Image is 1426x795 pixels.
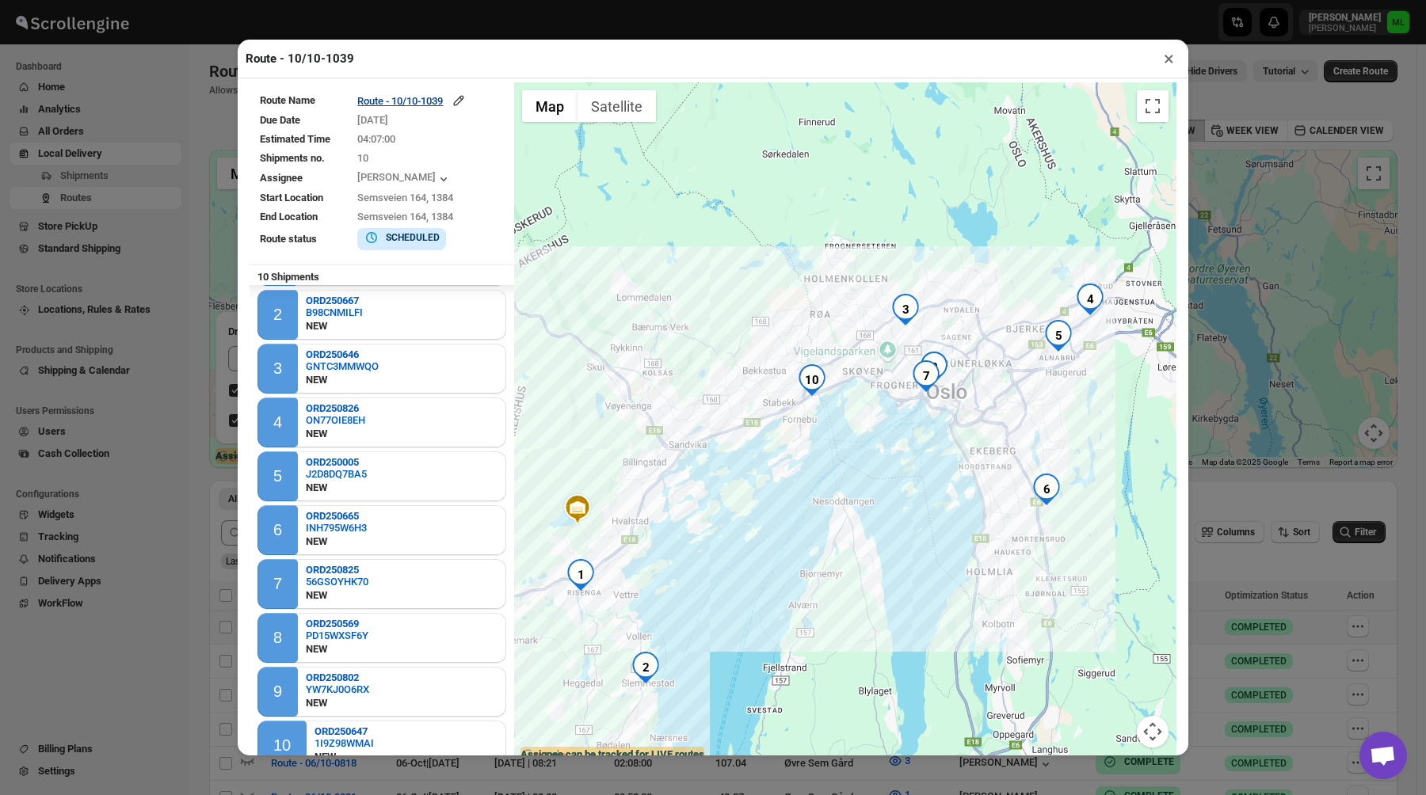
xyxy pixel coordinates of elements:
span: 10 [357,152,368,164]
button: ORD250569 [306,618,368,630]
div: NEW [306,534,367,550]
span: Semsveien 164, 1384 [357,192,453,204]
button: 1I9Z98WMAI [315,737,374,749]
span: Semsveien 164, 1384 [357,211,453,223]
button: J2D8DQ7BA5 [306,468,367,480]
div: Open chat [1359,732,1407,779]
div: NEW [306,588,368,603]
b: 10 Shipments [250,263,327,291]
div: NEW [306,695,369,711]
button: SCHEDULED [364,230,440,245]
b: ORD250665 [306,510,359,522]
button: ORD250826 [306,402,365,414]
div: NEW [306,318,363,334]
button: [PERSON_NAME] [357,171,452,187]
span: End Location [260,211,318,223]
div: 7 [273,575,282,593]
button: ORD250667 [306,295,363,306]
div: NEW [306,372,379,388]
div: 6 [273,521,282,539]
b: ORD250826 [306,402,359,414]
span: Route status [260,233,317,245]
button: ON77OIE8EH [306,414,365,426]
span: Estimated Time [260,133,330,145]
b: ORD250646 [306,348,359,360]
button: ORD250646 [306,348,379,360]
div: NEW [306,426,365,442]
span: Shipments no. [260,152,325,164]
b: SCHEDULED [386,232,440,243]
div: 4 [1074,283,1106,315]
b: ORD250647 [315,725,368,737]
button: ORD250802 [306,671,369,683]
button: Map camera controls [1137,716,1169,747]
button: × [1157,48,1180,70]
span: [DATE] [357,114,388,126]
button: ORD250665 [306,510,367,522]
div: 2 [273,306,282,324]
b: ORD250569 [306,618,359,630]
div: 9 [273,683,282,701]
button: Keyboard shortcuts [903,755,971,766]
b: ORD250825 [306,564,359,576]
div: NEW [306,480,367,496]
div: 2 [630,652,662,683]
button: ORD250825 [306,564,368,576]
div: NEW [306,641,368,657]
span: Route Name [260,94,315,106]
button: YW7KJ0O6RX [306,683,369,695]
div: 3 [890,294,921,325]
b: ORD250667 [306,295,359,306]
button: B98CNMILFI [306,306,363,318]
div: 9 [918,352,950,383]
button: ORD250647 [315,725,374,737]
div: 5 [273,467,282,485]
img: Google [518,746,570,766]
a: Open this area in Google Maps (opens a new window) [518,746,570,766]
span: Assignee [260,172,303,184]
button: ORD250005 [306,456,367,468]
div: 8 [273,629,282,647]
button: Show satellite imagery [578,90,656,122]
b: ORD250005 [306,456,359,468]
div: 5 [1043,320,1074,352]
div: 4 [273,413,282,432]
div: 7 [910,360,942,392]
div: 1 [565,559,597,591]
h2: Route - 10/10-1039 [246,51,354,67]
b: ORD250802 [306,671,359,683]
span: Due Date [260,114,300,126]
div: 10 [796,364,828,396]
div: 3 [273,359,282,378]
div: 6 [1031,474,1062,505]
div: NEW [315,749,374,765]
button: GNTC3MMWQO [306,360,379,372]
span: Start Location [260,192,323,204]
button: 56GSOYHK70 [306,576,368,588]
button: Route - 10/10-1039 [357,93,467,108]
button: Toggle fullscreen view [1137,90,1169,122]
button: Show street map [522,90,578,122]
div: 10 [273,736,291,755]
label: Assignee can be tracked for LIVE routes [520,747,704,763]
button: INH795W6H3 [306,522,367,534]
button: PD15WXSF6Y [306,630,368,641]
span: 04:07:00 [357,133,395,145]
